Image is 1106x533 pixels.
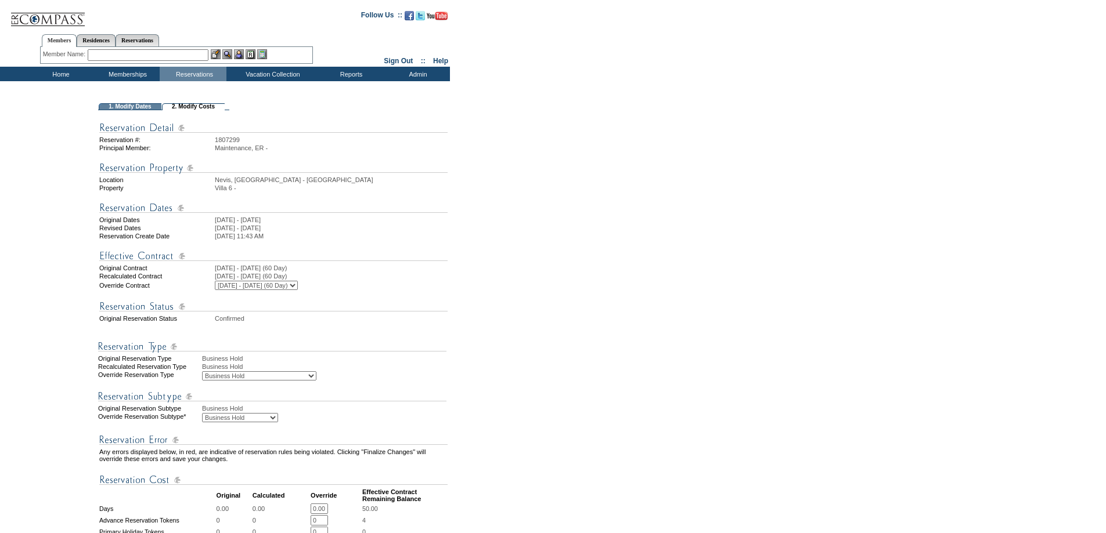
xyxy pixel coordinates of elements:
[93,67,160,81] td: Memberships
[99,121,448,135] img: Reservation Detail
[99,299,448,314] img: Reservation Status
[99,249,448,263] img: Effective Contract
[99,433,448,447] img: Reservation Errors
[253,488,309,502] td: Calculated
[99,144,214,151] td: Principal Member:
[99,473,448,487] img: Reservation Cost
[215,216,448,223] td: [DATE] - [DATE]
[416,14,425,21] a: Follow us on Twitter
[160,67,226,81] td: Reservations
[215,224,448,231] td: [DATE] - [DATE]
[202,405,449,412] div: Business Hold
[202,355,449,362] div: Business Hold
[421,57,426,65] span: ::
[427,14,448,21] a: Subscribe to our YouTube Channel
[427,12,448,20] img: Subscribe to our YouTube Channel
[362,488,448,502] td: Effective Contract Remaining Balance
[99,176,214,183] td: Location
[215,264,448,271] td: [DATE] - [DATE] (60 Day)
[405,14,414,21] a: Become our fan on Facebook
[99,184,214,191] td: Property
[217,515,251,525] td: 0
[222,49,232,59] img: View
[217,503,251,514] td: 0.00
[362,505,378,512] span: 50.00
[215,136,448,143] td: 1807299
[215,273,448,280] td: [DATE] - [DATE] (60 Day)
[99,281,214,290] td: Override Contract
[217,488,251,502] td: Original
[416,11,425,20] img: Follow us on Twitter
[162,103,225,110] td: 2. Modify Costs
[99,515,215,525] td: Advance Reservation Tokens
[215,233,448,240] td: [DATE] 11:43 AM
[77,34,116,46] a: Residences
[253,515,309,525] td: 0
[215,144,448,151] td: Maintenance, ER -
[10,3,85,27] img: Compass Home
[384,57,413,65] a: Sign Out
[433,57,448,65] a: Help
[383,67,450,81] td: Admin
[99,161,448,175] img: Reservation Property
[43,49,88,59] div: Member Name:
[362,517,366,524] span: 4
[98,355,201,362] div: Original Reservation Type
[215,176,448,183] td: Nevis, [GEOGRAPHIC_DATA] - [GEOGRAPHIC_DATA]
[98,413,201,422] div: Override Reservation Subtype*
[99,273,214,280] td: Recalculated Contract
[361,10,402,24] td: Follow Us ::
[99,224,214,231] td: Revised Dates
[202,363,449,370] div: Business Hold
[215,184,448,191] td: Villa 6 -
[98,405,201,412] div: Original Reservation Subtype
[98,371,201,380] div: Override Reservation Type
[311,488,361,502] td: Override
[99,103,161,110] td: 1. Modify Dates
[99,264,214,271] td: Original Contract
[98,339,446,354] img: Reservation Type
[226,67,316,81] td: Vacation Collection
[99,315,214,322] td: Original Reservation Status
[26,67,93,81] td: Home
[253,503,309,514] td: 0.00
[99,201,448,215] img: Reservation Dates
[98,363,201,370] div: Recalculated Reservation Type
[405,11,414,20] img: Become our fan on Facebook
[246,49,255,59] img: Reservations
[116,34,159,46] a: Reservations
[215,315,448,322] td: Confirmed
[99,448,448,462] td: Any errors displayed below, in red, are indicative of reservation rules being violated. Clicking ...
[99,216,214,223] td: Original Dates
[98,389,446,404] img: Reservation Type
[211,49,221,59] img: b_edit.gif
[42,34,77,47] a: Members
[99,503,215,514] td: Days
[316,67,383,81] td: Reports
[257,49,267,59] img: b_calculator.gif
[99,233,214,240] td: Reservation Create Date
[99,136,214,143] td: Reservation #:
[234,49,244,59] img: Impersonate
